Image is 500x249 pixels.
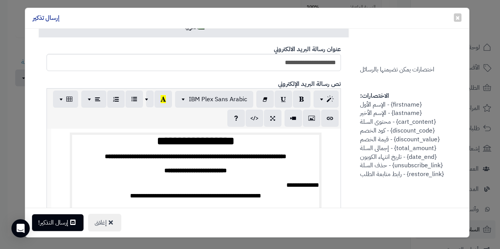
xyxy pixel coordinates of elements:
[32,214,84,231] button: إرسال التذكير!
[360,91,389,100] strong: الاختصارات:
[11,219,30,238] div: Open Intercom Messenger
[33,14,59,23] h4: إرسال تذكير
[278,79,341,89] b: نص رسالة البريد الإلكتروني
[88,214,121,231] button: إغلاق
[274,45,341,54] b: عنوان رسالة البريد الالكتروني
[455,12,460,23] span: ×
[360,19,444,179] span: اختصارات يمكن تضيمنها بالرسائل {firstname} - الإسم الأول {lastname} - الإسم الأخير {cart_content}...
[373,17,428,29] label: الرسالة المرسلة للعميل:
[189,95,247,104] span: IBM Plex Sans Arabic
